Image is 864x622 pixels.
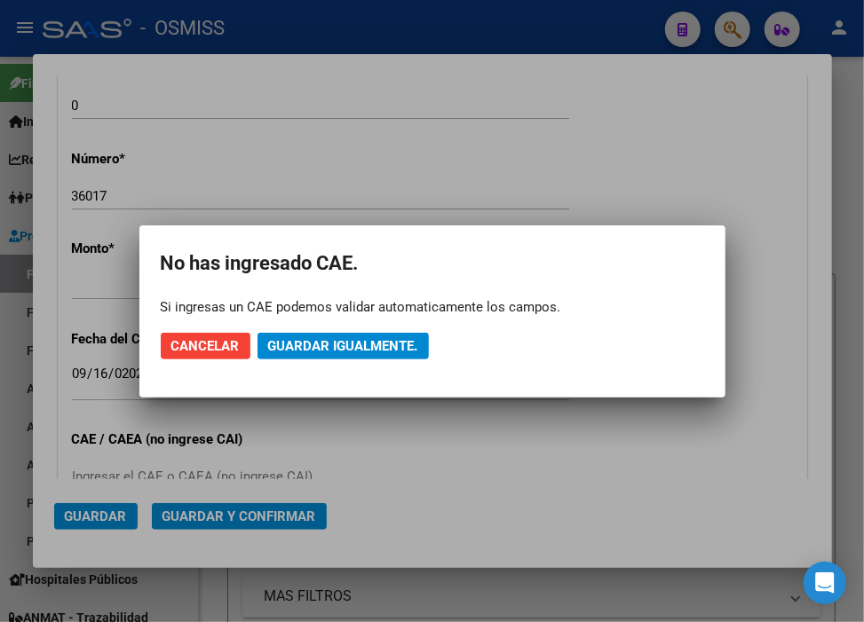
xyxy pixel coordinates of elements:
div: Si ingresas un CAE podemos validar automaticamente los campos. [161,298,704,316]
span: Cancelar [171,338,240,354]
button: Guardar igualmente. [258,333,429,359]
h2: No has ingresado CAE. [161,247,704,280]
span: Guardar igualmente. [268,338,418,354]
div: Open Intercom Messenger [804,562,846,604]
button: Cancelar [161,333,250,359]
